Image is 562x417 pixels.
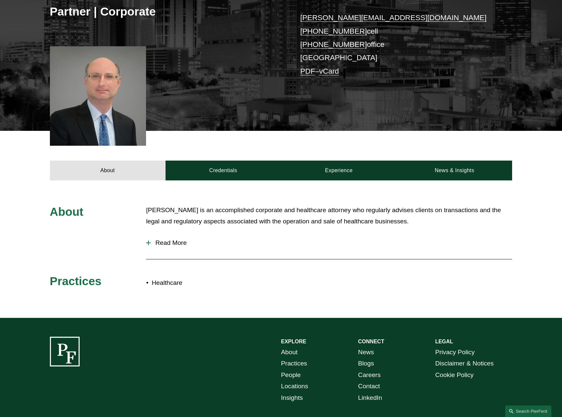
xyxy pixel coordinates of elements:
[50,275,102,287] span: Practices
[281,339,306,344] strong: EXPLORE
[151,239,512,246] span: Read More
[166,161,281,180] a: Credentials
[281,161,397,180] a: Experience
[435,347,474,358] a: Privacy Policy
[281,392,303,404] a: Insights
[50,4,281,19] h3: Partner | Corporate
[281,347,298,358] a: About
[319,67,339,75] a: vCard
[435,339,453,344] strong: LEGAL
[281,369,301,381] a: People
[358,381,380,392] a: Contact
[300,27,367,35] a: [PHONE_NUMBER]
[152,277,281,289] p: Healthcare
[300,67,315,75] a: PDF
[146,205,512,227] p: [PERSON_NAME] is an accomplished corporate and healthcare attorney who regularly advises clients ...
[50,161,166,180] a: About
[358,369,381,381] a: Careers
[300,11,493,78] p: cell office [GEOGRAPHIC_DATA] –
[146,234,512,251] button: Read More
[358,339,384,344] strong: CONNECT
[358,347,374,358] a: News
[281,358,307,369] a: Practices
[50,205,84,218] span: About
[505,405,551,417] a: Search this site
[281,381,308,392] a: Locations
[300,40,367,49] a: [PHONE_NUMBER]
[396,161,512,180] a: News & Insights
[358,358,374,369] a: Blogs
[435,358,494,369] a: Disclaimer & Notices
[435,369,473,381] a: Cookie Policy
[358,392,382,404] a: LinkedIn
[300,14,487,22] a: [PERSON_NAME][EMAIL_ADDRESS][DOMAIN_NAME]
